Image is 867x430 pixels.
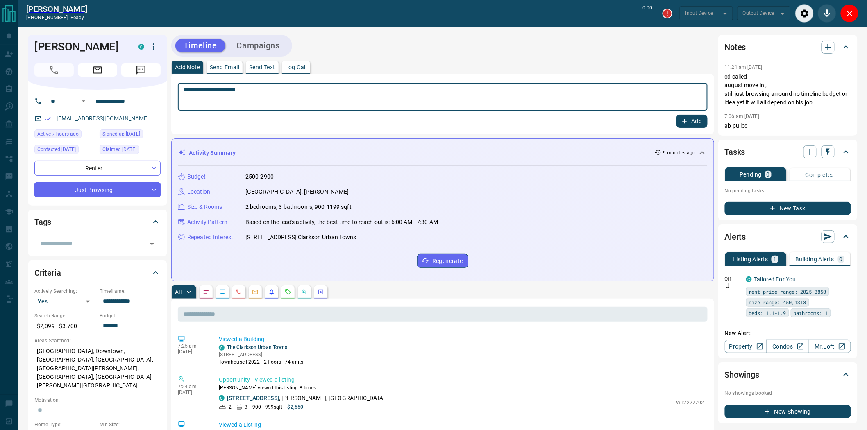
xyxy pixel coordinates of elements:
[34,319,95,333] p: $2,099 - $3,700
[245,172,274,181] p: 2500-2900
[146,238,158,250] button: Open
[26,4,87,14] a: [PERSON_NAME]
[725,405,851,418] button: New Showing
[725,389,851,397] p: No showings booked
[100,129,161,141] div: Tue May 20 2025
[100,421,161,428] p: Min Size:
[796,256,835,262] p: Building Alerts
[219,351,303,358] p: [STREET_ADDRESS]
[203,289,209,295] svg: Notes
[245,403,247,411] p: 3
[229,39,288,52] button: Campaigns
[740,172,762,177] p: Pending
[34,129,95,141] div: Mon Aug 18 2025
[187,172,206,181] p: Budget
[725,365,851,385] div: Showings
[187,188,210,196] p: Location
[725,41,746,54] h2: Notes
[34,266,61,279] h2: Criteria
[773,256,776,262] p: 1
[725,230,746,243] h2: Alerts
[725,275,741,283] p: Off
[818,4,836,23] div: Mute
[34,344,161,392] p: [GEOGRAPHIC_DATA], Downtown, [GEOGRAPHIC_DATA], [GEOGRAPHIC_DATA], [GEOGRAPHIC_DATA][PERSON_NAME]...
[219,384,704,392] p: [PERSON_NAME] viewed this listing 8 times
[219,345,225,351] div: condos.ca
[725,142,851,162] div: Tasks
[34,312,95,319] p: Search Range:
[725,329,851,337] p: New Alert:
[229,403,232,411] p: 2
[227,395,279,401] a: [STREET_ADDRESS]
[45,116,51,122] svg: Email Verified
[840,4,859,23] div: Close
[249,64,275,70] p: Send Text
[725,122,851,130] p: ab pulled
[725,113,760,119] p: 7:06 am [DATE]
[749,287,826,296] span: rent price range: 2025,3850
[34,396,161,404] p: Motivation:
[34,212,161,232] div: Tags
[252,403,282,411] p: 900 - 999 sqft
[288,403,304,411] p: $2,550
[746,276,752,282] div: condos.ca
[102,145,136,154] span: Claimed [DATE]
[725,185,851,197] p: No pending tasks
[102,130,140,138] span: Signed up [DATE]
[806,172,835,178] p: Completed
[725,368,760,381] h2: Showings
[78,63,117,77] span: Email
[676,115,708,128] button: Add
[725,145,745,158] h2: Tasks
[100,312,161,319] p: Budget:
[34,145,95,156] div: Wed Jun 25 2025
[227,344,288,350] a: The Clarkson Urban Towns
[219,289,226,295] svg: Lead Browsing Activity
[285,289,291,295] svg: Requests
[268,289,275,295] svg: Listing Alerts
[245,203,352,211] p: 2 bedrooms, 3 bathrooms, 900-1199 sqft
[227,394,385,403] p: , [PERSON_NAME], [GEOGRAPHIC_DATA]
[318,289,324,295] svg: Agent Actions
[37,130,79,138] span: Active 7 hours ago
[643,4,653,23] p: 0:00
[725,202,851,215] button: New Task
[178,145,707,161] div: Activity Summary9 minutes ago
[178,349,207,355] p: [DATE]
[795,4,814,23] div: Audio Settings
[100,287,161,295] p: Timeframe:
[178,384,207,389] p: 7:24 am
[301,289,308,295] svg: Opportunities
[285,64,307,70] p: Log Call
[767,340,809,353] a: Condos
[187,203,222,211] p: Size & Rooms
[34,63,74,77] span: Call
[34,182,161,197] div: Just Browsing
[245,188,349,196] p: [GEOGRAPHIC_DATA], [PERSON_NAME]
[725,283,731,288] svg: Push Notification Only
[840,256,843,262] p: 0
[725,72,851,107] p: cd called august move in , still just browsing arround no timeline budget or idea yet it will all...
[187,233,233,242] p: Repeated Interest
[725,37,851,57] div: Notes
[121,63,161,77] span: Message
[26,14,87,21] p: [PHONE_NUMBER] -
[57,115,149,122] a: [EMAIL_ADDRESS][DOMAIN_NAME]
[178,343,207,349] p: 7:25 am
[676,399,704,406] p: W12227702
[245,218,438,226] p: Based on the lead's activity, the best time to reach out is: 6:00 AM - 7:30 AM
[417,254,468,268] button: Regenerate
[70,15,84,20] span: ready
[34,215,51,229] h2: Tags
[219,421,704,429] p: Viewed a Listing
[34,40,126,53] h1: [PERSON_NAME]
[37,145,76,154] span: Contacted [DATE]
[175,64,200,70] p: Add Note
[79,96,89,106] button: Open
[34,287,95,295] p: Actively Searching:
[794,309,828,317] span: bathrooms: 1
[34,421,95,428] p: Home Type:
[725,64,763,70] p: 11:21 am [DATE]
[252,289,259,295] svg: Emails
